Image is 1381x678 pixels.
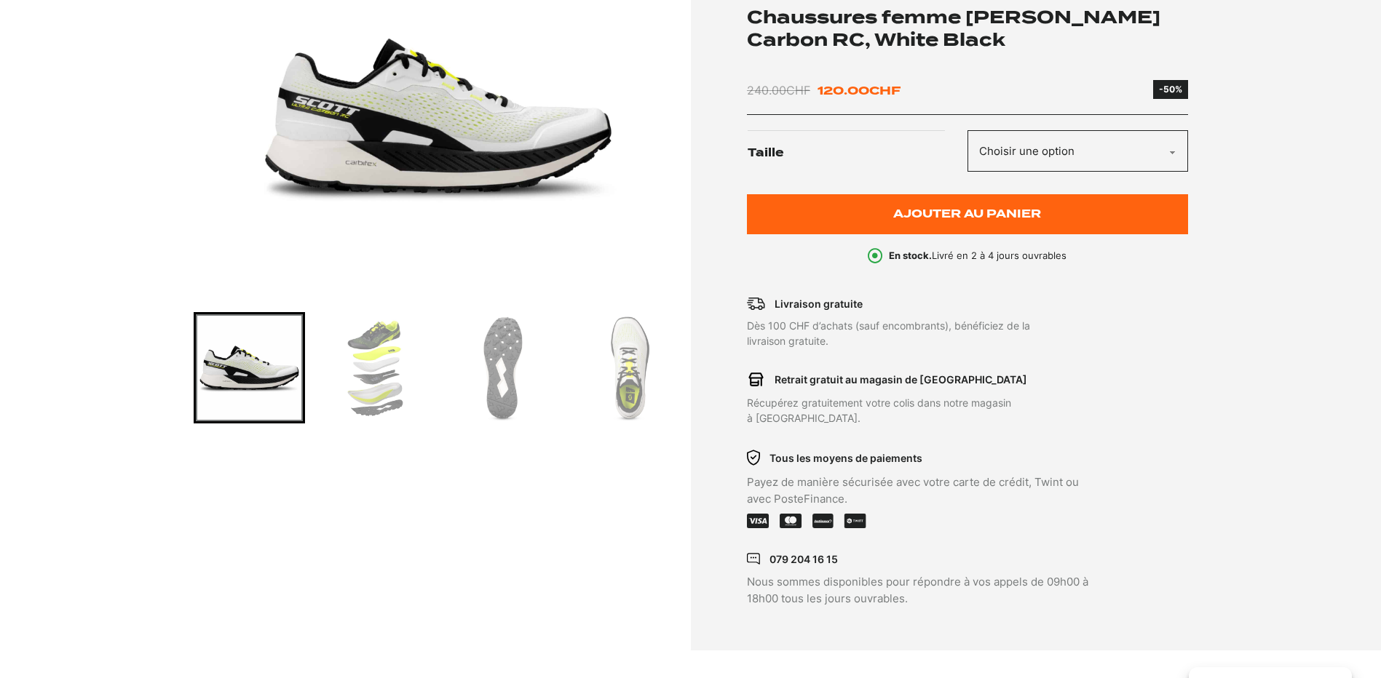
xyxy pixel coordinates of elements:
p: Retrait gratuit au magasin de [GEOGRAPHIC_DATA] [775,372,1027,387]
div: Go to slide 4 [571,312,683,423]
div: -50% [1159,83,1182,96]
span: CHF [869,84,901,97]
span: CHF [786,83,810,97]
p: Nous sommes disponibles pour répondre à vos appels de 09h00 à 18h00 tous les jours ouvrables. [747,574,1099,607]
b: En stock. [889,250,932,261]
p: 079 204 16 15 [769,551,838,567]
bdi: 120.00 [818,84,901,97]
p: Livré en 2 à 4 jours ouvrables [889,249,1067,263]
p: Livraison gratuite [775,296,863,311]
div: Go to slide 1 [194,312,305,423]
span: Ajouter au panier [893,208,1041,220]
div: Go to slide 2 [320,312,431,423]
p: Dès 100 CHF d’achats (sauf encombrants), bénéficiez de la livraison gratuite. [747,318,1099,348]
h1: Chaussures femme [PERSON_NAME] Carbon RC, White Black [747,6,1188,51]
p: Tous les moyens de paiements [769,450,922,466]
p: Payez de manière sécurisée avec votre carte de crédit, Twint ou avec PosteFinance. [747,474,1099,507]
label: Taille [748,130,967,176]
div: Go to slide 3 [446,312,557,423]
bdi: 240.00 [747,83,810,97]
p: Récupérez gratuitement votre colis dans notre magasin à [GEOGRAPHIC_DATA]. [747,395,1099,426]
button: Ajouter au panier [747,194,1188,234]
